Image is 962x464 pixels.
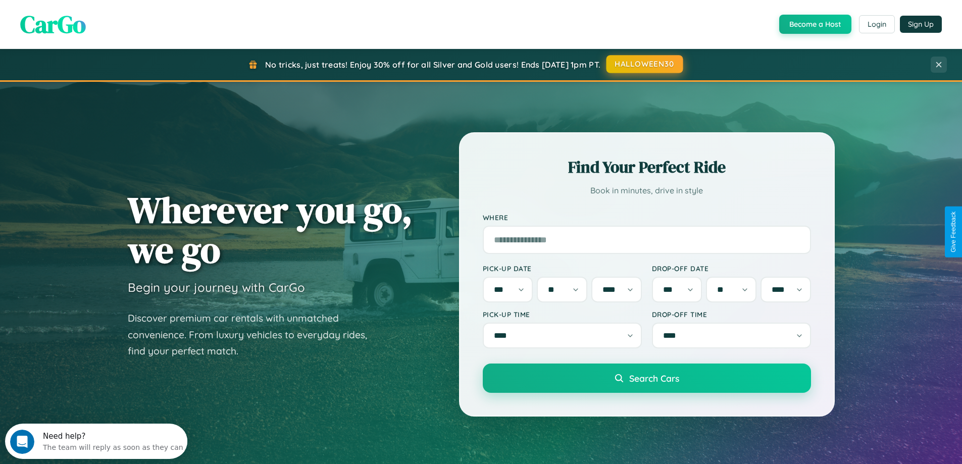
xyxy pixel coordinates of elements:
[20,8,86,41] span: CarGo
[483,310,642,319] label: Pick-up Time
[900,16,942,33] button: Sign Up
[128,310,380,359] p: Discover premium car rentals with unmatched convenience. From luxury vehicles to everyday rides, ...
[38,9,178,17] div: Need help?
[128,280,305,295] h3: Begin your journey with CarGo
[950,212,957,252] div: Give Feedback
[483,183,811,198] p: Book in minutes, drive in style
[483,213,811,222] label: Where
[128,190,413,270] h1: Wherever you go, we go
[779,15,851,34] button: Become a Host
[38,17,178,27] div: The team will reply as soon as they can
[4,4,188,32] div: Open Intercom Messenger
[10,430,34,454] iframe: Intercom live chat
[265,60,600,70] span: No tricks, just treats! Enjoy 30% off for all Silver and Gold users! Ends [DATE] 1pm PT.
[652,264,811,273] label: Drop-off Date
[483,264,642,273] label: Pick-up Date
[483,364,811,393] button: Search Cars
[652,310,811,319] label: Drop-off Time
[859,15,895,33] button: Login
[483,156,811,178] h2: Find Your Perfect Ride
[5,424,187,459] iframe: Intercom live chat discovery launcher
[606,55,683,73] button: HALLOWEEN30
[629,373,679,384] span: Search Cars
